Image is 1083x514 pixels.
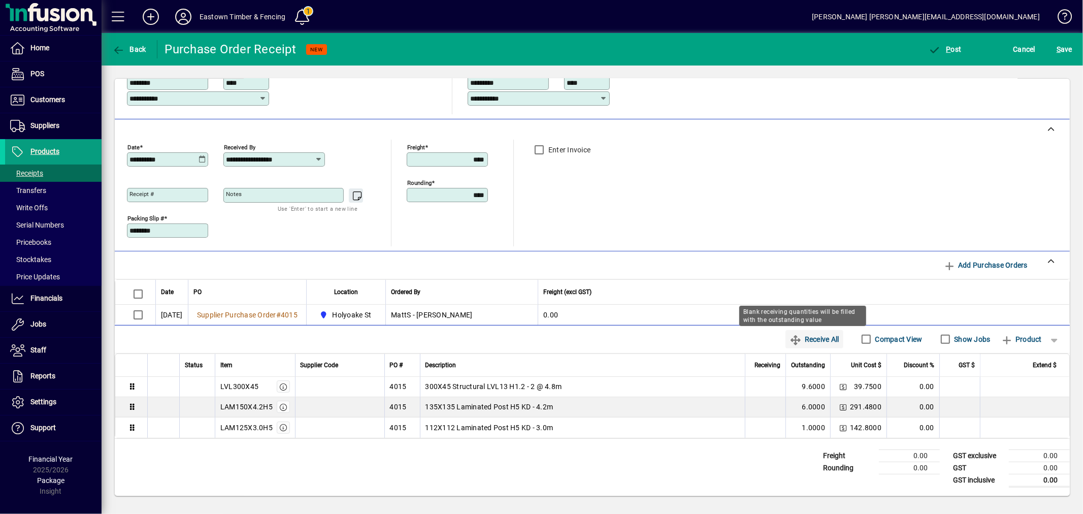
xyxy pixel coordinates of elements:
a: Support [5,415,102,441]
mat-label: Rounding [407,179,432,186]
span: PO # [390,360,403,371]
div: Blank receiving quantities will be filled with the outstanding value [739,306,866,326]
button: Change Price Levels [836,421,850,435]
button: Save [1054,40,1075,58]
span: Location [334,286,358,298]
span: Package [37,476,64,485]
span: Pricebooks [10,238,51,246]
button: Post [926,40,964,58]
span: Supplier Purchase Order [197,311,276,319]
a: Price Updates [5,268,102,285]
span: P [946,45,951,53]
span: Receive All [790,331,839,347]
span: Transfers [10,186,46,195]
a: Settings [5,390,102,415]
button: Cancel [1011,40,1038,58]
span: Customers [30,95,65,104]
div: Purchase Order Receipt [165,41,297,57]
span: Ordered By [391,286,420,298]
mat-label: Date [127,143,140,150]
td: 0.00 [1009,449,1070,462]
a: Serial Numbers [5,216,102,234]
span: Receiving [754,360,780,371]
span: Holyoake St [317,309,375,321]
span: Receipts [10,169,43,177]
button: Product [996,330,1047,348]
a: Knowledge Base [1050,2,1070,35]
span: Support [30,424,56,432]
td: 0.00 [887,377,939,397]
div: LAM125X3.0H5 [220,423,273,433]
mat-label: Freight [407,143,425,150]
a: Transfers [5,182,102,199]
a: Customers [5,87,102,113]
td: 6.0000 [785,397,830,417]
td: [DATE] [155,305,188,325]
span: Cancel [1013,41,1036,57]
label: Enter Invoice [546,145,590,155]
span: Financial Year [29,455,73,463]
a: Stocktakes [5,251,102,268]
label: Compact View [873,334,923,344]
span: 142.8000 [850,423,881,433]
a: Jobs [5,312,102,337]
label: Show Jobs [953,334,991,344]
td: GST inclusive [948,474,1009,487]
mat-label: Receipt # [129,190,154,198]
button: Receive All [785,330,843,348]
span: Holyoake St [333,310,372,320]
span: ost [929,45,962,53]
span: # [276,311,281,319]
span: Freight (excl GST) [543,286,592,298]
td: 4015 [384,397,420,417]
div: [PERSON_NAME] [PERSON_NAME][EMAIL_ADDRESS][DOMAIN_NAME] [812,9,1040,25]
span: Reports [30,372,55,380]
span: Financials [30,294,62,302]
mat-hint: Use 'Enter' to start a new line [278,203,357,214]
a: Financials [5,286,102,311]
td: 0.00 [879,462,940,474]
a: POS [5,61,102,87]
div: LVL300X45 [220,381,258,392]
td: 0.00 [1009,474,1070,487]
a: Supplier Purchase Order#4015 [193,309,301,320]
button: Back [110,40,149,58]
span: Unit Cost $ [851,360,881,371]
span: Back [112,45,146,53]
span: Suppliers [30,121,59,130]
span: Home [30,44,49,52]
td: 4015 [384,377,420,397]
div: PO [193,286,301,298]
span: Status [185,360,203,371]
button: Profile [167,8,200,26]
a: Receipts [5,165,102,182]
span: Products [30,147,59,155]
td: 0.00 [887,417,939,438]
span: Discount % [904,360,934,371]
td: Rounding [818,462,879,474]
span: Supplier Code [301,360,339,371]
span: Settings [30,398,56,406]
td: MattS - [PERSON_NAME] [385,305,538,325]
td: 1.0000 [785,417,830,438]
button: Add [135,8,167,26]
mat-label: Packing Slip # [127,214,164,221]
td: 0.00 [1009,462,1070,474]
span: GST $ [959,360,975,371]
span: ave [1057,41,1072,57]
td: 0.00 [879,449,940,462]
span: Extend $ [1033,360,1057,371]
div: Date [161,286,183,298]
span: NEW [310,46,323,53]
span: Date [161,286,174,298]
span: Serial Numbers [10,221,64,229]
span: Staff [30,346,46,354]
td: GST exclusive [948,449,1009,462]
span: 4015 [281,311,298,319]
td: 112X112 Laminated Post H5 KD - 3.0m [420,417,745,438]
td: GST [948,462,1009,474]
div: Eastown Timber & Fencing [200,9,285,25]
a: Write Offs [5,199,102,216]
span: S [1057,45,1061,53]
a: Suppliers [5,113,102,139]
